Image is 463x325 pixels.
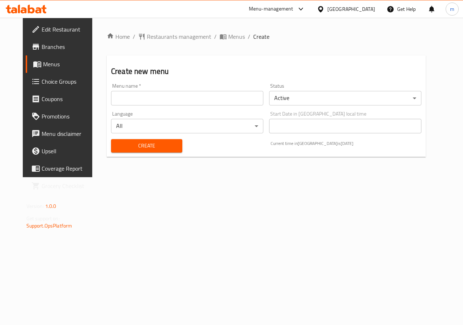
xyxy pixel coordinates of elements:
span: Branches [42,42,94,51]
a: Menu disclaimer [26,125,100,142]
span: Create [117,141,177,150]
a: Menus [220,32,245,41]
span: Coverage Report [42,164,94,173]
div: All [111,119,263,133]
h2: Create new menu [111,66,421,77]
input: Please enter Menu name [111,91,263,105]
span: Menus [228,32,245,41]
div: [GEOGRAPHIC_DATA] [327,5,375,13]
li: / [248,32,250,41]
span: Upsell [42,147,94,155]
a: Coverage Report [26,160,100,177]
a: Support.OpsPlatform [26,221,72,230]
a: Edit Restaurant [26,21,100,38]
span: Grocery Checklist [42,182,94,190]
p: Current time in [GEOGRAPHIC_DATA] is [DATE] [271,140,421,147]
div: Menu-management [249,5,293,13]
span: m [450,5,454,13]
span: Choice Groups [42,77,94,86]
nav: breadcrumb [107,32,426,41]
a: Menus [26,55,100,73]
a: Coupons [26,90,100,108]
span: Version: [26,201,44,211]
li: / [133,32,135,41]
span: Menus [43,60,94,68]
a: Promotions [26,108,100,125]
a: Choice Groups [26,73,100,90]
span: Restaurants management [147,32,211,41]
span: 1.0.0 [45,201,56,211]
a: Upsell [26,142,100,160]
span: Promotions [42,112,94,121]
span: Coupons [42,95,94,103]
span: Menu disclaimer [42,129,94,138]
a: Restaurants management [138,32,211,41]
span: Get support on: [26,214,60,223]
span: Create [253,32,269,41]
div: Active [269,91,421,105]
a: Branches [26,38,100,55]
button: Create [111,139,182,153]
a: Grocery Checklist [26,177,100,195]
a: Home [107,32,130,41]
span: Edit Restaurant [42,25,94,34]
li: / [214,32,217,41]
